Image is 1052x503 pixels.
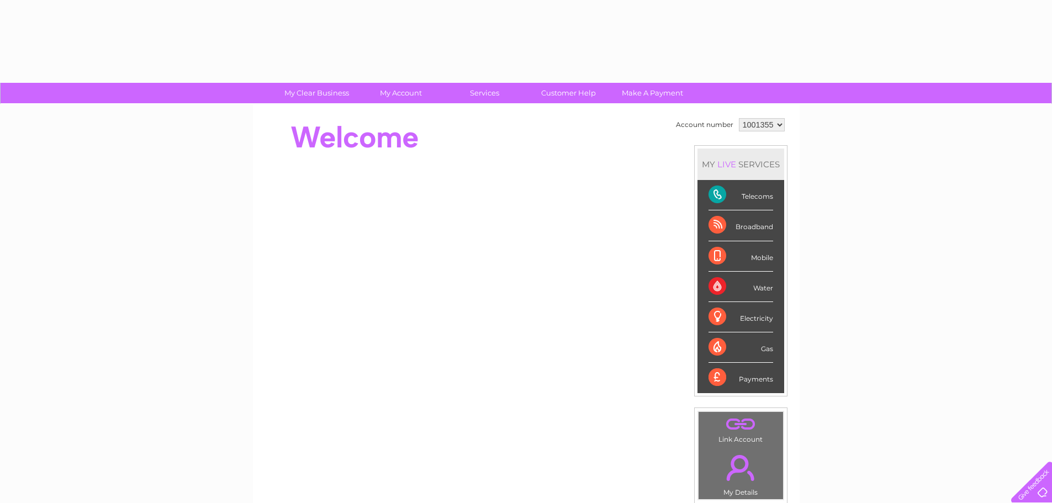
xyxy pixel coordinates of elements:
[709,332,773,363] div: Gas
[698,411,784,446] td: Link Account
[607,83,698,103] a: Make A Payment
[709,180,773,210] div: Telecoms
[709,363,773,393] div: Payments
[673,115,736,134] td: Account number
[715,159,738,170] div: LIVE
[709,302,773,332] div: Electricity
[697,149,784,180] div: MY SERVICES
[701,415,780,434] a: .
[709,241,773,272] div: Mobile
[709,210,773,241] div: Broadband
[701,448,780,487] a: .
[698,446,784,500] td: My Details
[709,272,773,302] div: Water
[355,83,446,103] a: My Account
[523,83,614,103] a: Customer Help
[271,83,362,103] a: My Clear Business
[439,83,530,103] a: Services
